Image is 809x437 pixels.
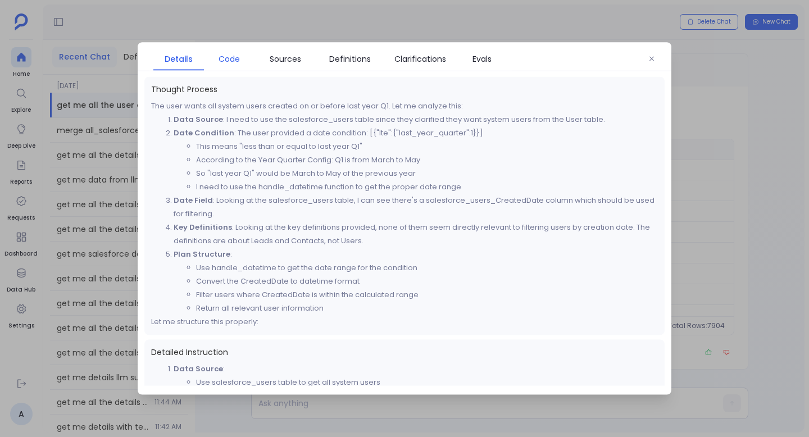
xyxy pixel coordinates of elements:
li: Filter users where CreatedDate is within the calculated range [196,288,658,302]
li: Return all relevant user information [196,302,658,315]
strong: Date Condition [174,128,234,138]
strong: Data Source [174,363,223,374]
span: Clarifications [394,53,446,65]
li: : [174,362,658,389]
li: Convert the CreatedDate to datetime format [196,275,658,288]
strong: Plan Structure [174,249,230,260]
p: : The user provided a date condition: [{"lte":{"last_year_quarter":1}}] [174,126,658,140]
span: Details [165,53,193,65]
p: The user wants all system users created on or before last year Q1. Let me analyze this: [151,99,658,113]
li: So "last year Q1" would be March to May of the previous year [196,167,658,180]
li: This means "less than or equal to last year Q1" [196,140,658,153]
span: Code [219,53,240,65]
span: Thought Process [151,84,658,95]
li: I need to use the handle_datetime function to get the proper date range [196,180,658,194]
span: Evals [472,53,492,65]
span: Sources [270,53,301,65]
p: Let me structure this properly: [151,315,658,329]
p: : [174,248,658,261]
strong: Data Source [174,114,223,125]
strong: Date Field [174,195,213,206]
li: Use salesforce_users table to get all system users [196,376,658,389]
span: Detailed Instruction [151,347,658,358]
span: Definitions [329,53,371,65]
strong: Key Definitions [174,222,232,233]
li: According to the Year Quarter Config: Q1 is from March to May [196,153,658,167]
p: : I need to use the salesforce_users table since they clarified they want system users from the U... [174,113,658,126]
li: Use handle_datetime to get the date range for the condition [196,261,658,275]
p: : Looking at the key definitions provided, none of them seem directly relevant to filtering users... [174,221,658,248]
p: : Looking at the salesforce_users table, I can see there's a salesforce_users_CreatedDate column ... [174,194,658,221]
